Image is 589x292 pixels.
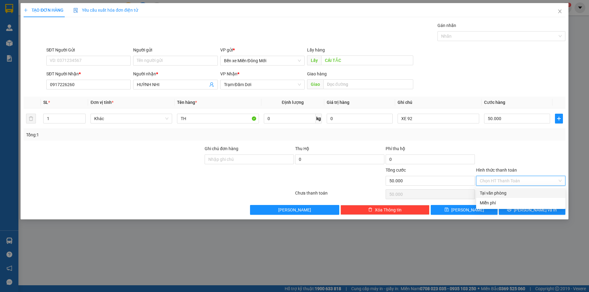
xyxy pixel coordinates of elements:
[375,207,402,213] span: Xóa Thông tin
[368,207,372,212] span: delete
[220,47,305,53] div: VP gửi
[431,205,497,215] button: save[PERSON_NAME]
[307,79,323,89] span: Giao
[220,71,237,76] span: VP Nhận
[386,168,406,173] span: Tổng cước
[386,145,475,154] div: Phí thu hộ
[205,146,238,151] label: Ghi chú đơn hàng
[133,47,218,53] div: Người gửi
[224,80,301,89] span: Trạm Đầm Dơi
[177,100,197,105] span: Tên hàng
[282,100,304,105] span: Định lượng
[437,23,456,28] label: Gán nhãn
[327,100,349,105] span: Giá trị hàng
[323,79,413,89] input: Dọc đường
[295,146,309,151] span: Thu Hộ
[445,207,449,212] span: save
[341,205,430,215] button: deleteXóa Thông tin
[514,207,557,213] span: [PERSON_NAME] và In
[46,70,131,77] div: SĐT Người Nhận
[557,9,562,14] span: close
[499,205,565,215] button: printer[PERSON_NAME] và In
[321,55,413,65] input: Dọc đường
[316,114,322,123] span: kg
[250,205,339,215] button: [PERSON_NAME]
[484,100,505,105] span: Cước hàng
[476,168,517,173] label: Hình thức thanh toán
[307,71,327,76] span: Giao hàng
[555,116,563,121] span: plus
[24,8,64,13] span: TẠO ĐƠN HÀNG
[480,199,562,206] div: Miễn phí
[26,131,227,138] div: Tổng: 1
[551,3,568,20] button: Close
[73,8,138,13] span: Yêu cầu xuất hóa đơn điện tử
[307,47,325,52] span: Lấy hàng
[398,114,479,123] input: Ghi Chú
[46,47,131,53] div: SĐT Người Gửi
[177,114,259,123] input: VD: Bàn, Ghế
[294,190,385,200] div: Chưa thanh toán
[73,8,78,13] img: icon
[133,70,218,77] div: Người nhận
[24,8,28,12] span: plus
[307,55,321,65] span: Lấy
[209,82,214,87] span: user-add
[224,56,301,65] span: Bến xe Miền Đông Mới
[90,100,114,105] span: Đơn vị tính
[327,114,393,123] input: 0
[395,97,482,108] th: Ghi chú
[205,154,294,164] input: Ghi chú đơn hàng
[94,114,168,123] span: Khác
[278,207,311,213] span: [PERSON_NAME]
[507,207,511,212] span: printer
[555,114,563,123] button: plus
[451,207,484,213] span: [PERSON_NAME]
[43,100,48,105] span: SL
[26,114,36,123] button: delete
[480,190,562,196] div: Tại văn phòng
